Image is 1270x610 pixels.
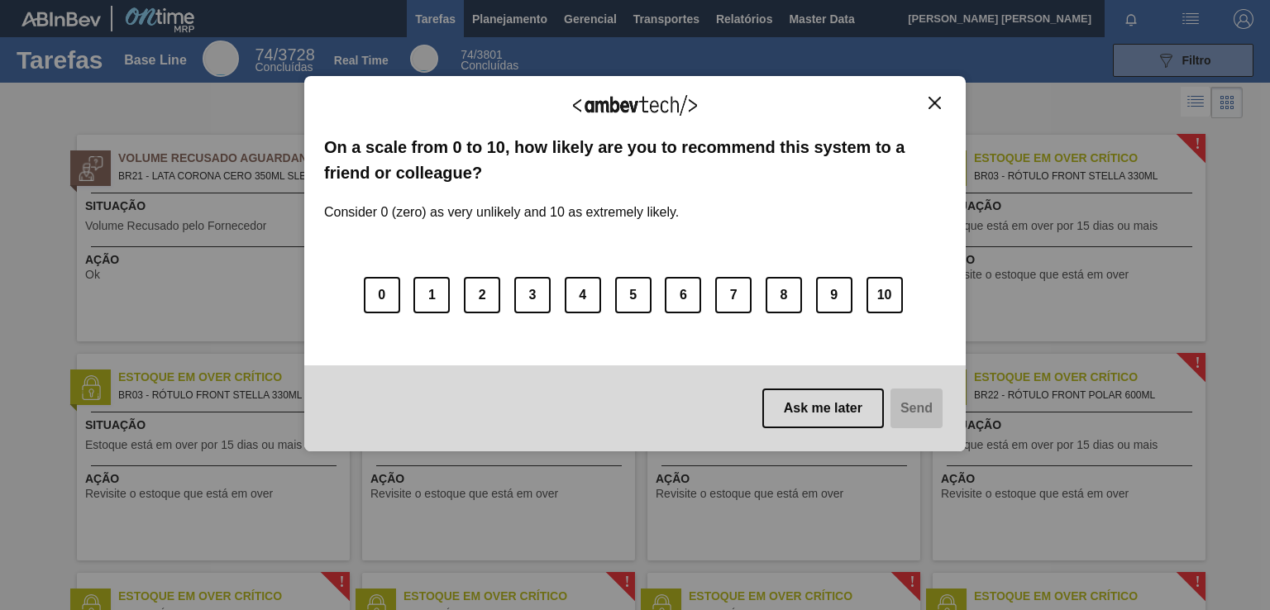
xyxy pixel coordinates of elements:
[766,277,802,313] button: 8
[364,277,400,313] button: 0
[324,185,679,220] label: Consider 0 (zero) as very unlikely and 10 as extremely likely.
[464,277,500,313] button: 2
[929,97,941,109] img: Close
[565,277,601,313] button: 4
[573,95,697,116] img: Logo Ambevtech
[324,135,946,185] label: On a scale from 0 to 10, how likely are you to recommend this system to a friend or colleague?
[413,277,450,313] button: 1
[924,96,946,110] button: Close
[816,277,852,313] button: 9
[514,277,551,313] button: 3
[715,277,752,313] button: 7
[665,277,701,313] button: 6
[867,277,903,313] button: 10
[615,277,652,313] button: 5
[762,388,884,428] button: Ask me later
